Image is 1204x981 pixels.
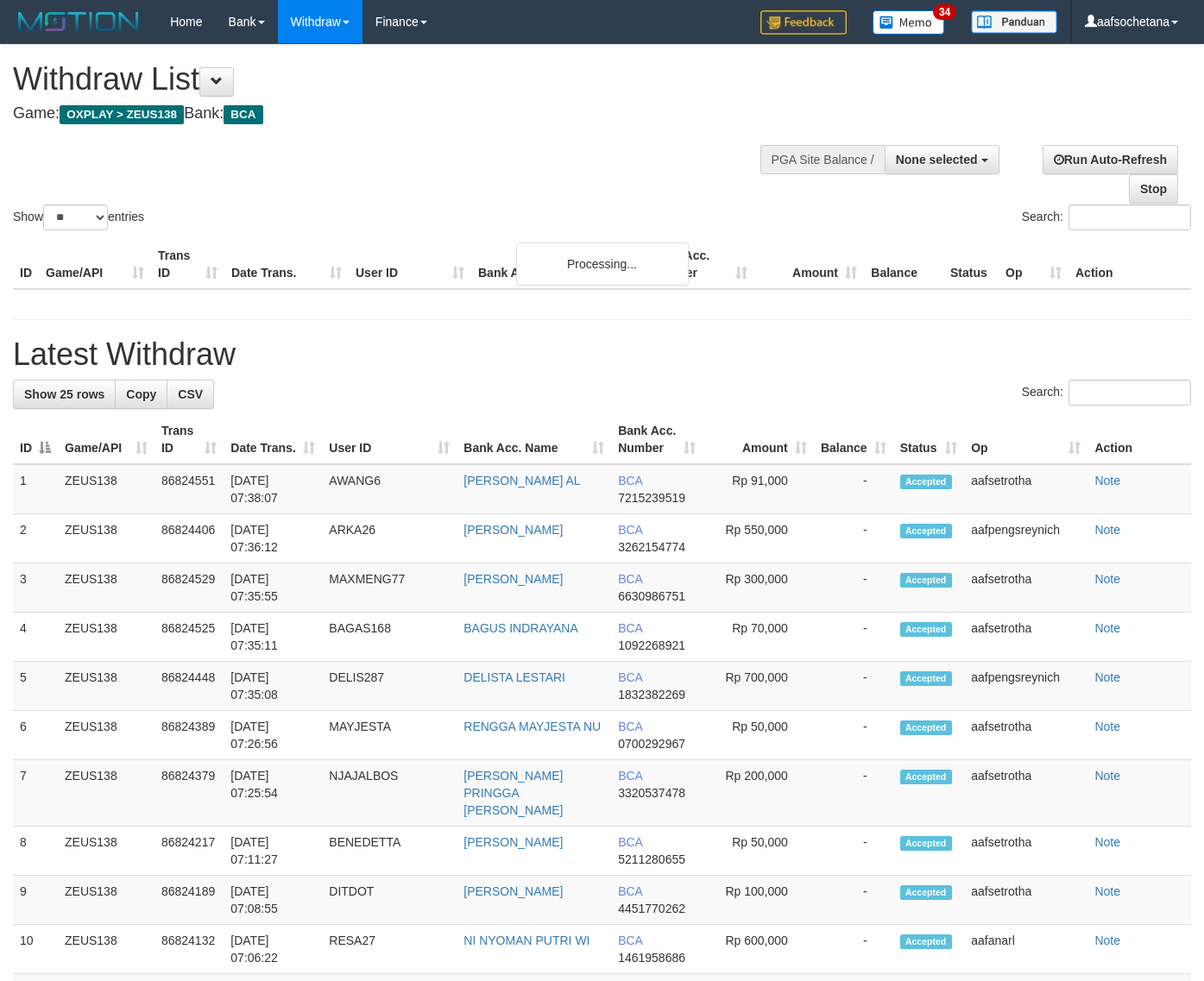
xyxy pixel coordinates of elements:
td: [DATE] 07:06:22 [224,925,322,974]
img: panduan.png [971,10,1057,34]
span: Accepted [900,770,952,784]
span: Accepted [900,934,952,949]
td: - [814,563,893,613]
span: Accepted [900,720,952,735]
span: BCA [618,884,642,898]
td: Rp 91,000 [703,464,813,514]
span: Copy 6630986751 to clipboard [618,589,685,603]
td: - [814,827,893,876]
td: DITDOT [322,876,457,925]
a: Note [1094,769,1120,783]
td: [DATE] 07:38:07 [224,464,322,514]
span: Accepted [900,622,952,637]
span: Copy 1461958686 to clipboard [618,951,685,965]
td: 86824525 [154,613,224,662]
td: Rp 550,000 [703,514,813,563]
td: - [814,925,893,974]
td: aafpengsreynich [964,514,1087,563]
td: [DATE] 07:26:56 [224,711,322,760]
th: Balance: activate to sort column ascending [814,415,893,464]
td: [DATE] 07:08:55 [224,876,322,925]
td: MAYJESTA [322,711,457,760]
th: Date Trans.: activate to sort column ascending [224,415,322,464]
td: 3 [13,563,58,613]
th: ID: activate to sort column descending [13,415,58,464]
td: 86824217 [154,827,224,876]
img: Button%20Memo.svg [873,10,945,35]
td: 2 [13,514,58,563]
th: ID [13,240,39,289]
td: 4 [13,613,58,662]
span: BCA [618,621,642,635]
th: Amount [754,240,864,289]
th: Status [943,240,999,289]
span: BCA [224,105,262,124]
td: - [814,662,893,711]
div: Processing... [516,242,689,286]
a: DELISTA LESTARI [463,670,565,684]
img: MOTION_logo.png [13,9,144,35]
th: Trans ID [151,240,224,289]
td: ZEUS138 [58,925,154,974]
span: 34 [933,4,956,20]
td: 8 [13,827,58,876]
img: Feedback.jpg [760,10,847,35]
a: Note [1094,934,1120,947]
a: [PERSON_NAME] [463,884,563,898]
a: CSV [167,380,214,409]
span: Copy 5211280655 to clipboard [618,852,685,866]
td: aafsetrotha [964,464,1087,514]
td: ZEUS138 [58,613,154,662]
span: BCA [618,670,642,684]
td: - [814,613,893,662]
span: Copy 1832382269 to clipboard [618,688,685,701]
input: Search: [1068,380,1191,406]
td: BAGAS168 [322,613,457,662]
a: [PERSON_NAME] PRINGGA [PERSON_NAME] [463,769,563,817]
td: ARKA26 [322,514,457,563]
td: aafsetrotha [964,711,1087,760]
span: Accepted [900,836,952,851]
td: ZEUS138 [58,563,154,613]
label: Show entries [13,204,144,230]
span: Accepted [900,885,952,900]
select: Showentries [43,204,108,230]
td: NJAJALBOS [322,760,457,827]
td: - [814,876,893,925]
td: - [814,514,893,563]
td: aafsetrotha [964,876,1087,925]
span: BCA [618,934,642,947]
td: - [814,760,893,827]
th: User ID [349,240,471,289]
a: [PERSON_NAME] AL [463,474,580,487]
span: None selected [896,153,978,167]
th: Game/API [39,240,151,289]
a: Note [1094,884,1120,898]
a: Run Auto-Refresh [1043,145,1178,174]
td: aafsetrotha [964,563,1087,613]
td: Rp 50,000 [703,827,813,876]
a: Note [1094,835,1120,849]
span: Accepted [900,475,952,489]
td: AWANG6 [322,464,457,514]
th: Action [1068,240,1191,289]
input: Search: [1068,204,1191,230]
span: BCA [618,835,642,849]
th: Game/API: activate to sort column ascending [58,415,154,464]
h4: Game: Bank: [13,105,785,123]
a: Note [1094,572,1120,586]
td: [DATE] 07:25:54 [224,760,322,827]
span: Copy 3262154774 to clipboard [618,540,685,554]
th: Trans ID: activate to sort column ascending [154,415,224,464]
span: BCA [618,572,642,586]
td: - [814,464,893,514]
td: [DATE] 07:35:55 [224,563,322,613]
td: Rp 50,000 [703,711,813,760]
td: - [814,711,893,760]
a: Note [1094,523,1120,537]
a: [PERSON_NAME] [463,572,563,586]
span: Show 25 rows [24,387,104,401]
th: Status: activate to sort column ascending [893,415,965,464]
td: 1 [13,464,58,514]
h1: Latest Withdraw [13,337,1191,372]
